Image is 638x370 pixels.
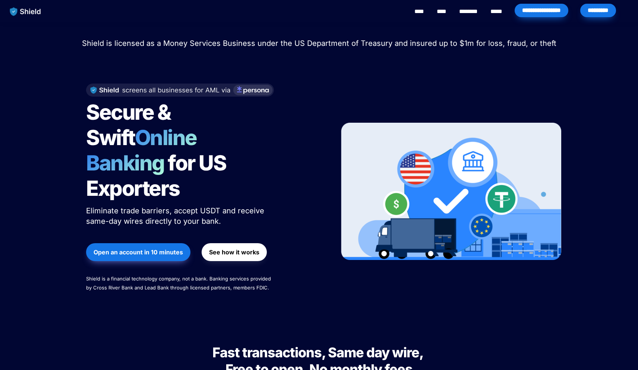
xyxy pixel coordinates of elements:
span: Online Banking [86,125,204,176]
button: See how it works [202,243,267,261]
a: Open an account in 10 minutes [86,239,190,265]
strong: See how it works [209,248,259,256]
span: Shield is licensed as a Money Services Business under the US Department of Treasury and insured u... [82,39,556,48]
button: Open an account in 10 minutes [86,243,190,261]
span: Eliminate trade barriers, accept USDT and receive same-day wires directly to your bank. [86,206,266,226]
a: See how it works [202,239,267,265]
span: for US Exporters [86,150,230,201]
strong: Open an account in 10 minutes [94,248,183,256]
span: Secure & Swift [86,100,174,150]
img: website logo [6,4,45,19]
span: Shield is a financial technology company, not a bank. Banking services provided by Cross River Ba... [86,276,272,291]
